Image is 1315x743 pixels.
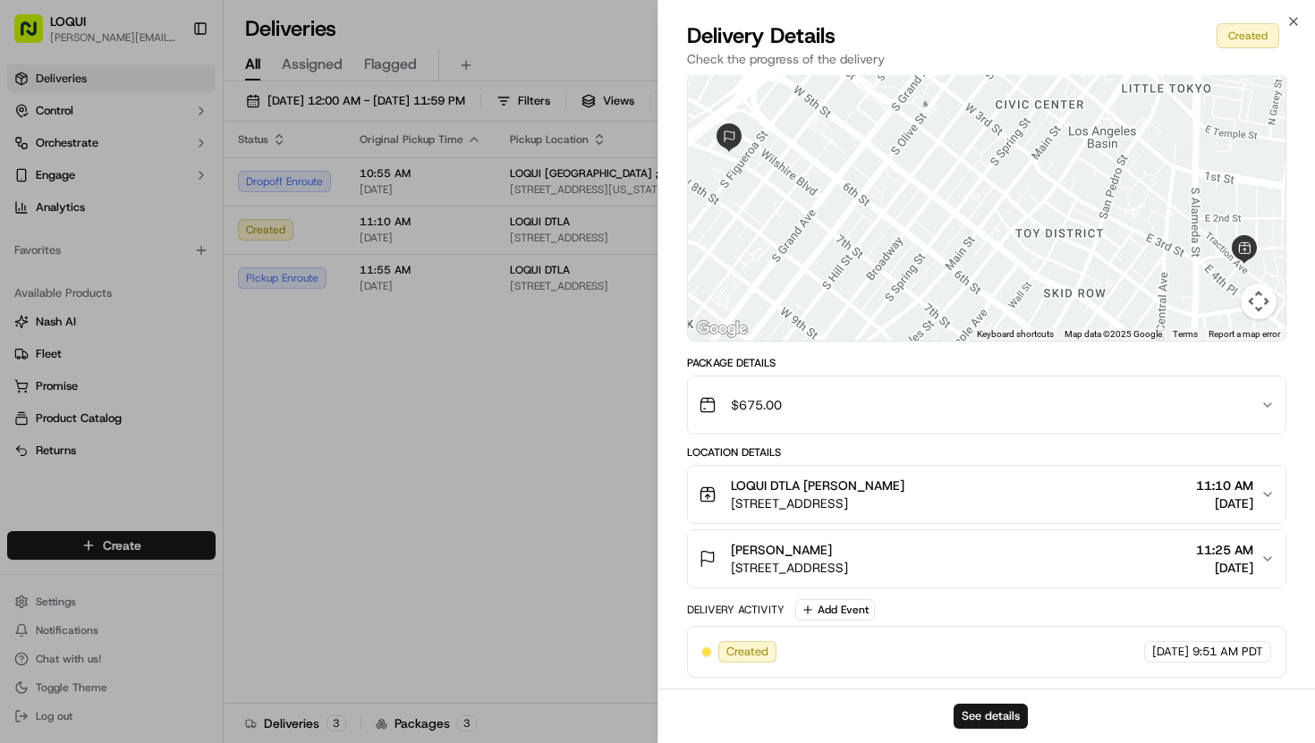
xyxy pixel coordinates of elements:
[1173,329,1198,339] a: Terms (opens in new tab)
[55,277,131,291] span: Regen Pajulas
[1152,644,1189,660] span: [DATE]
[134,277,140,291] span: •
[36,278,50,292] img: 1736555255976-a54dd68f-1ca7-489b-9aae-adbdc363a1c4
[18,171,50,203] img: 1736555255976-a54dd68f-1ca7-489b-9aae-adbdc363a1c4
[688,376,1285,434] button: $675.00
[169,351,287,369] span: API Documentation
[18,232,120,247] div: Past conversations
[687,21,836,50] span: Delivery Details
[687,356,1286,370] div: Package Details
[1065,329,1162,339] span: Map data ©2025 Google
[954,704,1028,729] button: See details
[731,541,832,559] span: [PERSON_NAME]
[688,530,1285,587] button: [PERSON_NAME][STREET_ADDRESS]11:25 AM[DATE]
[277,229,326,250] button: See all
[144,277,181,291] span: [DATE]
[1209,329,1280,339] a: Report a map error
[692,317,751,341] img: Google
[1192,644,1263,660] span: 9:51 AM PDT
[1196,559,1253,577] span: [DATE]
[178,395,216,409] span: Pylon
[692,317,751,341] a: Open this area in Google Maps (opens a new window)
[1196,477,1253,494] span: 11:10 AM
[61,189,226,203] div: We're available if you need us!
[726,644,768,660] span: Created
[61,171,293,189] div: Start new chat
[151,353,165,367] div: 💻
[1241,283,1277,319] button: Map camera controls
[304,176,326,198] button: Start new chat
[18,72,326,100] p: Welcome 👋
[18,353,32,367] div: 📗
[731,477,904,494] span: LOQUI DTLA [PERSON_NAME]
[688,466,1285,523] button: LOQUI DTLA [PERSON_NAME][STREET_ADDRESS]11:10 AM[DATE]
[1196,494,1253,512] span: [DATE]
[687,50,1286,68] p: Check the progress of the delivery
[47,115,322,134] input: Got a question? Start typing here...
[18,18,54,54] img: Nash
[126,394,216,409] a: Powered byPylon
[144,344,294,376] a: 💻API Documentation
[36,351,137,369] span: Knowledge Base
[18,260,47,289] img: Regen Pajulas
[687,603,785,617] div: Delivery Activity
[731,559,848,577] span: [STREET_ADDRESS]
[687,445,1286,460] div: Location Details
[795,599,875,621] button: Add Event
[731,396,782,414] span: $675.00
[11,344,144,376] a: 📗Knowledge Base
[977,328,1054,341] button: Keyboard shortcuts
[1196,541,1253,559] span: 11:25 AM
[731,494,904,512] span: [STREET_ADDRESS]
